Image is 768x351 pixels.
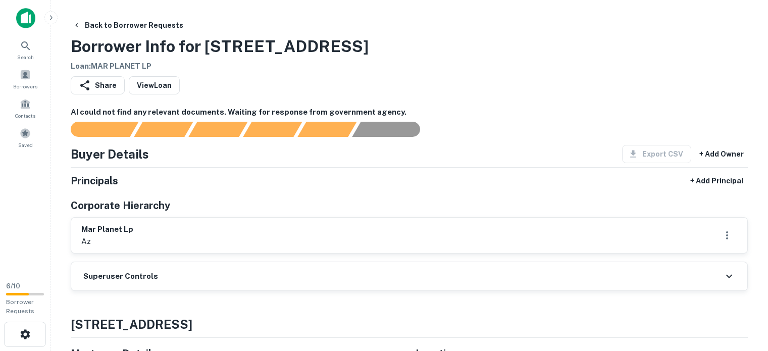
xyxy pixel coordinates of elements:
[59,122,134,137] div: Sending borrower request to AI...
[188,122,247,137] div: Documents found, AI parsing details...
[6,282,20,290] span: 6 / 10
[71,107,748,118] h6: AI could not find any relevant documents. Waiting for response from government agency.
[69,16,187,34] button: Back to Borrower Requests
[297,122,356,137] div: Principals found, still searching for contact information. This may take time...
[81,224,133,235] h6: mar planet lp
[71,145,149,163] h4: Buyer Details
[3,94,47,122] a: Contacts
[71,198,170,213] h5: Corporate Hierarchy
[71,34,369,59] h3: Borrower Info for [STREET_ADDRESS]
[13,82,37,90] span: Borrowers
[718,270,768,319] iframe: Chat Widget
[243,122,302,137] div: Principals found, AI now looking for contact information...
[3,65,47,92] a: Borrowers
[352,122,432,137] div: AI fulfillment process complete.
[71,61,369,72] h6: Loan : MAR PLANET LP
[18,141,33,149] span: Saved
[15,112,35,120] span: Contacts
[71,76,125,94] button: Share
[71,173,118,188] h5: Principals
[17,53,34,61] span: Search
[3,36,47,63] a: Search
[71,315,748,333] h4: [STREET_ADDRESS]
[129,76,180,94] a: ViewLoan
[81,235,133,247] p: az
[83,271,158,282] h6: Superuser Controls
[6,298,34,315] span: Borrower Requests
[134,122,193,137] div: Your request is received and processing...
[686,172,748,190] button: + Add Principal
[16,8,35,28] img: capitalize-icon.png
[3,124,47,151] a: Saved
[695,145,748,163] button: + Add Owner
